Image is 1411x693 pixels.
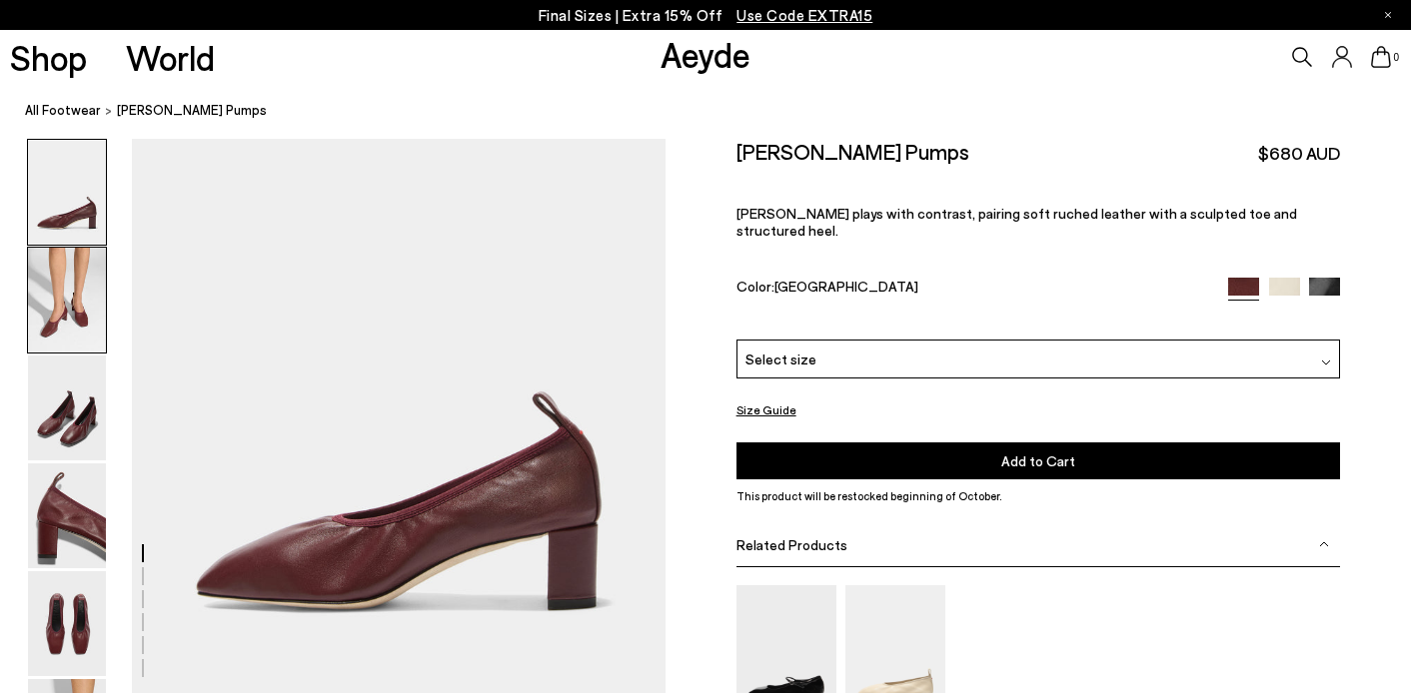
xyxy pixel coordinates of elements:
[25,84,1411,139] nav: breadcrumb
[736,536,847,553] span: Related Products
[736,442,1341,479] button: Add to Cart
[745,348,816,369] span: Select size
[539,3,873,28] p: Final Sizes | Extra 15% Off
[1258,141,1340,166] span: $680 AUD
[1319,539,1329,549] img: svg%3E
[10,40,87,75] a: Shop
[736,278,1209,301] div: Color:
[1391,52,1401,63] span: 0
[28,571,106,676] img: Narissa Ruched Pumps - Image 5
[736,6,872,24] span: Navigate to /collections/ss25-final-sizes
[126,40,215,75] a: World
[774,278,918,295] span: [GEOGRAPHIC_DATA]
[28,355,106,460] img: Narissa Ruched Pumps - Image 3
[736,205,1341,239] p: [PERSON_NAME] plays with contrast, pairing soft ruched leather with a sculpted toe and structured...
[1371,46,1391,68] a: 0
[28,463,106,568] img: Narissa Ruched Pumps - Image 4
[661,33,750,75] a: Aeyde
[25,100,101,121] a: All Footwear
[1321,357,1331,367] img: svg%3E
[736,397,796,422] button: Size Guide
[117,100,267,121] span: [PERSON_NAME] Pumps
[736,487,1341,505] p: This product will be restocked beginning of October.
[1001,452,1075,469] span: Add to Cart
[736,139,969,164] h2: [PERSON_NAME] Pumps
[28,140,106,245] img: Narissa Ruched Pumps - Image 1
[28,248,106,352] img: Narissa Ruched Pumps - Image 2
